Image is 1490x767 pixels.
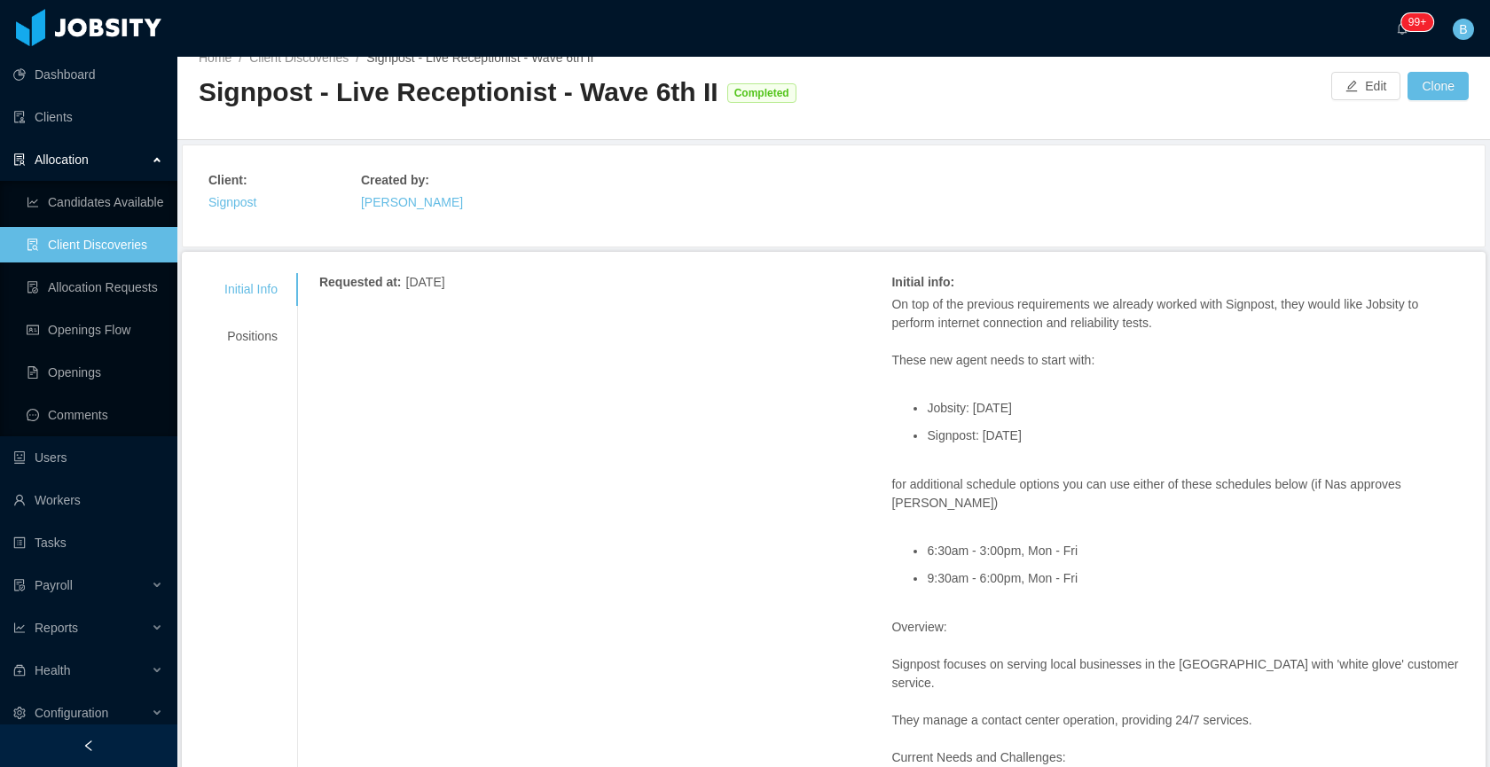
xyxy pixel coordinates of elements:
a: icon: file-searchClient Discoveries [27,227,163,262]
i: icon: line-chart [13,622,26,634]
p: They manage a contact center operation, providing 24/7 services. [891,711,1464,730]
span: / [356,51,359,65]
p: for additional schedule options you can use either of these schedules below (if Nas approves [PER... [891,475,1464,513]
a: icon: messageComments [27,397,163,433]
span: Reports [35,621,78,635]
i: icon: setting [13,707,26,719]
span: Payroll [35,578,73,592]
span: / [239,51,242,65]
span: Signpost - Live Receptionist - Wave 6th II [366,51,593,65]
a: icon: auditClients [13,99,163,135]
p: Signpost focuses on serving local businesses in the [GEOGRAPHIC_DATA] with 'white glove' customer... [891,655,1464,693]
button: Clone [1408,72,1469,100]
p: These new agent needs to start with: [891,351,1464,370]
span: [DATE] [406,275,445,289]
span: Health [35,663,70,677]
a: Home [199,51,231,65]
div: Positions [203,320,299,353]
a: icon: robotUsers [13,440,163,475]
a: Client Discoveries [249,51,349,65]
a: icon: pie-chartDashboard [13,57,163,92]
i: icon: medicine-box [13,664,26,677]
button: icon: editEdit [1331,72,1400,100]
i: icon: solution [13,153,26,166]
a: icon: line-chartCandidates Available [27,184,163,220]
span: Allocation [35,153,89,167]
div: Signpost - Live Receptionist - Wave 6th II [199,74,718,111]
div: Initial Info [203,273,299,306]
sup: 245 [1401,13,1433,31]
a: Signpost [208,195,256,209]
li: 6:30am - 3:00pm, Mon - Fri [927,544,1464,558]
a: icon: userWorkers [13,482,163,518]
li: Jobsity: [DATE] [927,402,1464,415]
p: Overview: [891,618,1464,637]
i: icon: bell [1396,22,1408,35]
span: Configuration [35,706,108,720]
a: icon: profileTasks [13,525,163,560]
strong: Client : [208,173,247,187]
strong: Initial info : [891,275,954,289]
span: B [1459,19,1467,40]
p: Current Needs and Challenges: [891,748,1464,767]
i: icon: file-protect [13,579,26,591]
p: On top of the previous requirements we already worked with Signpost, they would like Jobsity to p... [891,295,1464,333]
strong: Created by : [361,173,429,187]
strong: Requested at : [319,275,402,289]
a: icon: file-doneAllocation Requests [27,270,163,305]
a: [PERSON_NAME] [361,195,463,209]
a: icon: idcardOpenings Flow [27,312,163,348]
a: icon: file-textOpenings [27,355,163,390]
span: Completed [727,83,796,103]
li: Signpost: [DATE] [927,429,1464,442]
li: 9:30am - 6:00pm, Mon - Fri [927,572,1464,585]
